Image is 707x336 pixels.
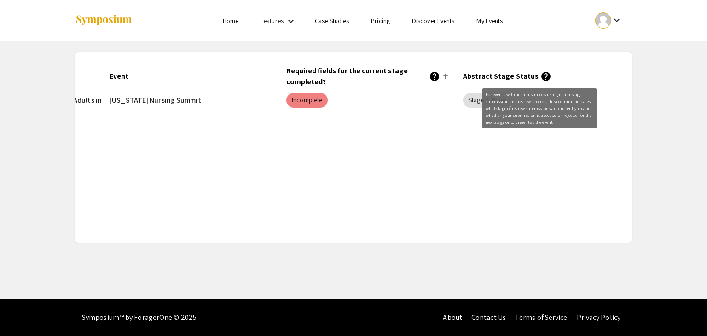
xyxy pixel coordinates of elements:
[102,89,279,111] mat-cell: [US_STATE] Nursing Summit
[82,299,197,336] div: Symposium™ by ForagerOne © 2025
[577,313,620,322] a: Privacy Policy
[476,17,503,25] a: My Events
[223,17,238,25] a: Home
[585,10,632,31] button: Expand account dropdown
[412,17,455,25] a: Discover Events
[611,15,622,26] mat-icon: Expand account dropdown
[286,93,328,108] mat-chip: Incomplete
[463,93,511,108] mat-chip: Stage 2, None
[482,88,597,128] div: For events with administrators using multi-stage submission and review-process, this column indic...
[110,71,128,82] div: Event
[456,64,632,89] mat-header-cell: Abstract Stage Status
[371,17,390,25] a: Pricing
[540,71,551,82] mat-icon: help
[75,14,133,27] img: Symposium by ForagerOne
[261,17,284,25] a: Features
[286,65,448,87] div: Required fields for the current stage completed?help
[286,65,440,87] div: Required fields for the current stage completed?
[471,313,506,322] a: Contact Us
[7,295,39,329] iframe: Chat
[443,313,462,322] a: About
[110,71,137,82] div: Event
[429,71,440,82] mat-icon: help
[285,16,296,27] mat-icon: Expand Features list
[315,17,349,25] a: Case Studies
[515,313,568,322] a: Terms of Service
